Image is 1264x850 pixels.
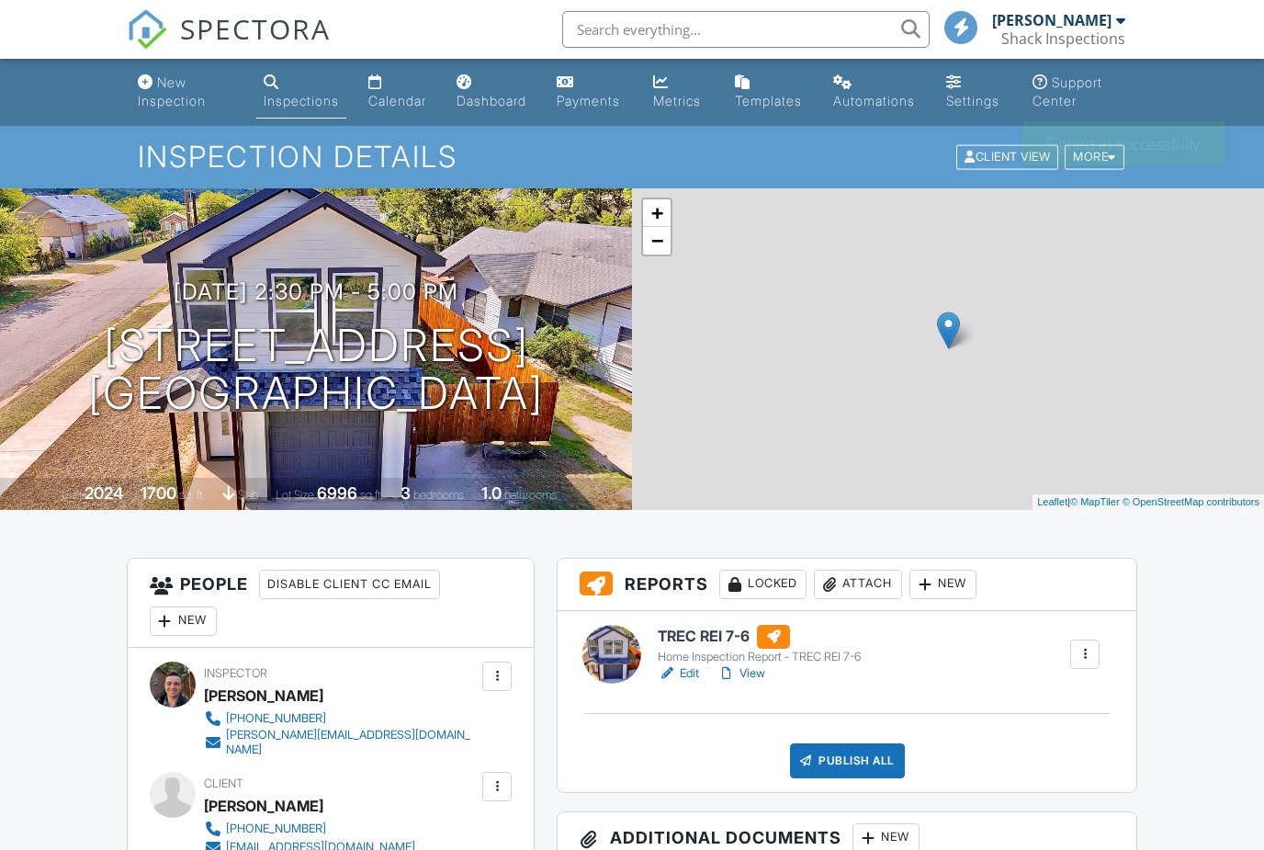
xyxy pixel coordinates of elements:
div: 3 [401,483,411,503]
h6: TREC REI 7-6 [658,625,861,649]
div: 6996 [317,483,357,503]
h3: [DATE] 2:30 pm - 5:00 pm [174,279,458,304]
div: [PHONE_NUMBER] [226,822,326,836]
div: 2024 [85,483,123,503]
a: [PHONE_NUMBER] [204,709,479,728]
span: slab [238,488,258,502]
div: 1700 [141,483,176,503]
div: [PERSON_NAME] [204,682,323,709]
a: [PHONE_NUMBER] [204,820,415,838]
div: Templates [735,93,802,108]
a: Automations (Basic) [826,66,924,119]
a: © MapTiler [1070,496,1120,507]
a: Zoom out [643,227,671,255]
div: Calendar [368,93,426,108]
a: View [717,664,765,683]
div: Dashboard [457,93,526,108]
a: Support Center [1025,66,1134,119]
h1: [STREET_ADDRESS] [GEOGRAPHIC_DATA] [88,322,544,419]
h1: Inspection Details [138,141,1125,173]
div: New [150,606,217,636]
div: [PERSON_NAME][EMAIL_ADDRESS][DOMAIN_NAME] [226,728,479,757]
a: Leaflet [1037,496,1067,507]
a: SPECTORA [127,25,331,63]
div: New [909,570,976,599]
div: Payments [557,93,620,108]
a: Payments [549,66,631,119]
span: bathrooms [504,488,557,502]
div: Metrics [653,93,701,108]
div: Home Inspection Report - TREC REI 7-6 [658,650,861,664]
div: [PERSON_NAME] [204,792,323,820]
img: The Best Home Inspection Software - Spectora [127,9,167,50]
a: Zoom in [643,199,671,227]
div: [PERSON_NAME] [992,11,1112,29]
span: sq.ft. [360,488,383,502]
div: Locked [719,570,807,599]
span: Lot Size [276,488,314,502]
h3: People [128,559,535,648]
a: Calendar [361,66,435,119]
div: Signed in successfully. [1022,121,1226,165]
a: Settings [939,66,1010,119]
a: © OpenStreetMap contributors [1123,496,1259,507]
span: Inspector [204,666,267,680]
a: Templates [728,66,811,119]
a: New Inspection [130,66,242,119]
a: Metrics [646,66,713,119]
span: bedrooms [413,488,464,502]
div: 1.0 [481,483,502,503]
div: Publish All [790,743,905,778]
a: Dashboard [449,66,535,119]
div: Settings [946,93,999,108]
div: Shack Inspections [1001,29,1125,48]
div: More [1065,145,1124,170]
div: New Inspection [138,74,206,108]
div: Support Center [1033,74,1102,108]
div: Attach [814,570,902,599]
a: Client View [954,149,1063,163]
span: Built [62,488,82,502]
input: Search everything... [562,11,930,48]
span: sq. ft. [179,488,205,502]
div: Disable Client CC Email [259,570,440,599]
span: SPECTORA [180,9,331,48]
div: | [1033,494,1264,510]
h3: Reports [558,559,1136,611]
a: TREC REI 7-6 Home Inspection Report - TREC REI 7-6 [658,625,861,665]
a: Inspections [256,66,346,119]
a: [PERSON_NAME][EMAIL_ADDRESS][DOMAIN_NAME] [204,728,479,757]
a: Edit [658,664,699,683]
span: Client [204,776,243,790]
div: Automations [833,93,915,108]
div: Inspections [264,93,339,108]
div: [PHONE_NUMBER] [226,711,326,726]
div: Client View [956,145,1058,170]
